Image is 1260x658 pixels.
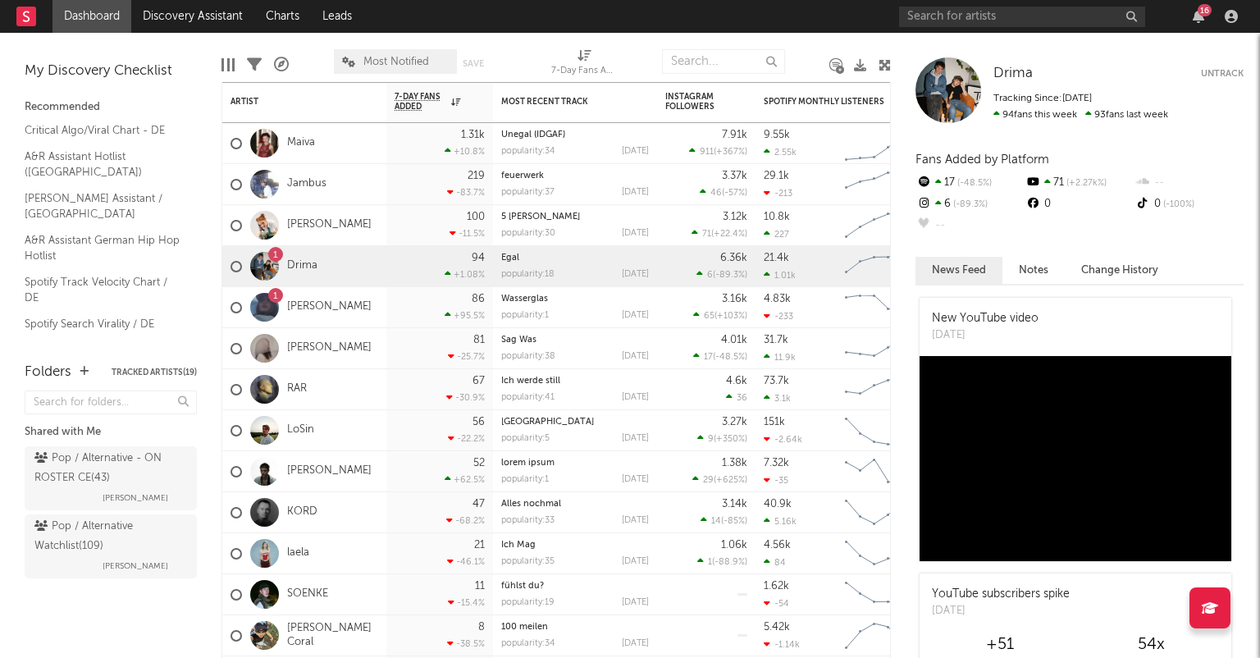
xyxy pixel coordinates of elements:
a: Ich werde still [501,377,560,386]
div: +95.5 % [445,310,485,321]
a: Unegal (IDGAF) [501,130,565,139]
a: fühlst du? [501,582,544,591]
div: New YouTube video [932,310,1039,327]
div: 100 [467,212,485,222]
div: 0 [1134,194,1244,215]
a: A&R Assistant German Hip Hop Hotlist [25,231,180,265]
span: 29 [703,476,714,485]
a: Ich Mag [501,541,536,550]
span: 14 [711,517,721,526]
span: [PERSON_NAME] [103,488,168,508]
span: Fans Added by Platform [915,153,1049,166]
a: feuerwerk [501,171,544,180]
div: 151k [764,417,785,427]
div: 1.31k [461,130,485,140]
span: [PERSON_NAME] [103,556,168,576]
div: 67 [472,376,485,386]
div: 81 [473,335,485,345]
div: -83.7 % [447,187,485,198]
div: popularity: 34 [501,639,555,648]
div: 11.9k [764,352,796,363]
div: ( ) [693,351,747,362]
span: 911 [700,148,714,157]
div: Unegal (IDGAF) [501,130,649,139]
div: 31.7k [764,335,788,345]
div: [DATE] [622,393,649,402]
div: popularity: 37 [501,188,555,197]
span: +625 % [716,476,745,485]
div: 3.27k [722,417,747,427]
div: [DATE] [622,598,649,607]
span: -85 % [724,517,745,526]
div: YouTube subscribers spike [932,586,1070,603]
span: +350 % [716,435,745,444]
div: 4.83k [764,294,791,304]
span: Drima [993,66,1033,80]
div: popularity: 1 [501,311,549,320]
div: [DATE] [622,188,649,197]
div: Shared with Me [25,423,197,442]
div: A&R Pipeline [274,41,289,89]
button: News Feed [915,257,1002,284]
div: popularity: 35 [501,557,555,566]
span: 71 [702,230,711,239]
span: 36 [737,394,747,403]
a: Egal [501,254,519,263]
svg: Chart title [838,369,911,410]
svg: Chart title [838,451,911,492]
div: -233 [764,311,793,322]
span: 93 fans last week [993,110,1168,120]
div: ( ) [693,310,747,321]
span: -89.3 % [951,200,988,209]
span: +367 % [716,148,745,157]
div: [DATE] [622,229,649,238]
svg: Chart title [838,615,911,656]
div: ( ) [689,146,747,157]
span: 17 [704,353,713,362]
a: Alles nochmal [501,500,561,509]
a: KORD [287,505,317,519]
div: [DATE] [932,327,1039,344]
div: ( ) [701,515,747,526]
div: 71 [1025,172,1134,194]
a: Spotify Track Velocity Chart / DE [25,273,180,307]
svg: Chart title [838,533,911,574]
svg: Chart title [838,246,911,287]
div: -68.2 % [446,515,485,526]
div: 29.1k [764,171,789,181]
div: Ich Mag [501,541,649,550]
div: [DATE] [622,147,649,156]
div: 7.91k [722,130,747,140]
div: 10.8k [764,212,790,222]
button: 16 [1193,10,1204,23]
div: [DATE] [622,311,649,320]
a: Critical Algo/Viral Chart - DE [25,121,180,139]
div: 3.16k [722,294,747,304]
div: 4.56k [764,540,791,551]
div: Ich werde still [501,377,649,386]
div: 40.9k [764,499,792,509]
svg: Chart title [838,123,911,164]
div: 16 [1198,4,1212,16]
span: 1 [708,558,712,567]
div: 56 [472,417,485,427]
div: [DATE] [622,639,649,648]
div: Spotify Monthly Listeners [764,97,887,107]
input: Search... [662,49,785,74]
div: 6 [915,194,1025,215]
a: [PERSON_NAME] [287,300,372,314]
span: -89.3 % [715,271,745,280]
button: Untrack [1201,66,1244,82]
div: popularity: 33 [501,516,555,525]
svg: Chart title [838,492,911,533]
a: A&R Assistant Hotlist ([GEOGRAPHIC_DATA]) [25,148,180,181]
span: +2.27k % [1064,179,1107,188]
svg: Chart title [838,410,911,451]
a: [PERSON_NAME] Assistant / [GEOGRAPHIC_DATA] [25,190,180,223]
a: laela [287,546,309,560]
div: 8 [478,622,485,633]
div: Pop / Alternative - ON ROSTER CE ( 43 ) [34,449,183,488]
div: 7-Day Fans Added (7-Day Fans Added) [551,41,617,89]
span: -48.5 % [955,179,992,188]
svg: Chart title [838,205,911,246]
